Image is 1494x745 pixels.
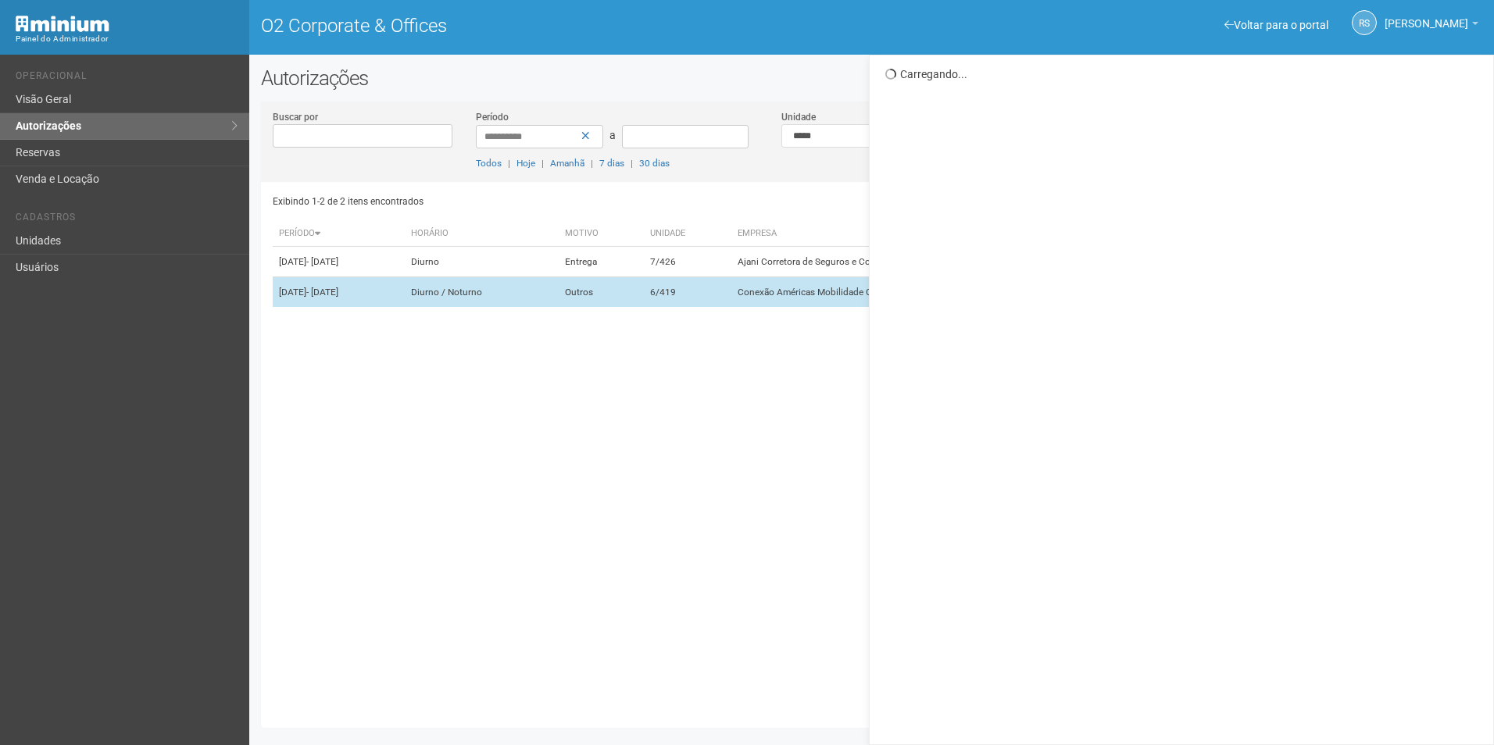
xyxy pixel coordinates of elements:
h1: O2 Corporate & Offices [261,16,860,36]
td: 6/419 [644,277,731,308]
th: Período [273,221,405,247]
td: Ajani Corretora de Seguros e Consultoria LTDA [731,247,1110,277]
a: 30 dias [639,158,670,169]
a: Voltar para o portal [1224,19,1328,31]
a: Hoje [516,158,535,169]
div: Carregando... [885,67,1481,81]
td: Outros [559,277,644,308]
td: Diurno [405,247,559,277]
span: | [631,158,633,169]
th: Empresa [731,221,1110,247]
span: | [508,158,510,169]
h2: Autorizações [261,66,1482,90]
a: Amanhã [550,158,584,169]
a: [PERSON_NAME] [1385,20,1478,32]
a: RS [1352,10,1377,35]
span: Rayssa Soares Ribeiro [1385,2,1468,30]
th: Motivo [559,221,644,247]
a: Todos [476,158,502,169]
td: [DATE] [273,277,405,308]
td: [DATE] [273,247,405,277]
a: 7 dias [599,158,624,169]
span: | [591,158,593,169]
label: Buscar por [273,110,318,124]
span: - [DATE] [306,256,338,267]
span: - [DATE] [306,287,338,298]
li: Operacional [16,70,238,87]
img: Minium [16,16,109,32]
td: Conexão Américas Mobilidade Global [731,277,1110,308]
th: Unidade [644,221,731,247]
div: Painel do Administrador [16,32,238,46]
label: Período [476,110,509,124]
th: Horário [405,221,559,247]
td: Entrega [559,247,644,277]
td: Diurno / Noturno [405,277,559,308]
li: Cadastros [16,212,238,228]
span: | [541,158,544,169]
td: 7/426 [644,247,731,277]
label: Unidade [781,110,816,124]
span: a [609,129,616,141]
div: Exibindo 1-2 de 2 itens encontrados [273,190,868,213]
